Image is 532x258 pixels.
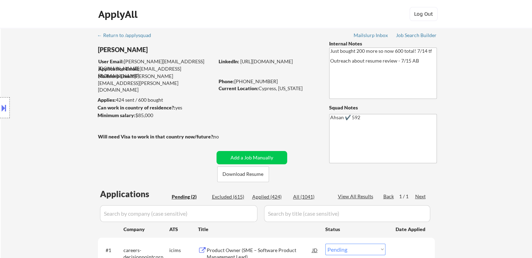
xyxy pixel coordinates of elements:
div: yes [98,104,212,111]
div: Back [383,193,395,200]
div: Pending (2) [172,193,207,200]
a: ← Return to /applysquad [97,33,158,40]
strong: Phone: [219,78,234,84]
div: Mailslurp Inbox [354,33,389,38]
div: JD [312,244,319,256]
div: View All Results [338,193,375,200]
div: Status [325,223,385,235]
div: Next [415,193,426,200]
div: Company [123,226,169,233]
div: $85,000 [98,112,214,119]
div: Job Search Builder [396,33,437,38]
div: [PERSON_NAME][EMAIL_ADDRESS][PERSON_NAME][DOMAIN_NAME] [98,73,214,93]
div: Applications [100,190,169,198]
div: ATS [169,226,198,233]
input: Search by company (case sensitive) [100,205,257,222]
div: Internal Notes [329,40,437,47]
div: Date Applied [396,226,426,233]
div: #1 [106,247,118,254]
div: Squad Notes [329,104,437,111]
div: [EMAIL_ADDRESS][DOMAIN_NAME] [98,65,214,79]
div: ← Return to /applysquad [97,33,158,38]
div: All (1041) [293,193,328,200]
strong: LinkedIn: [219,58,239,64]
div: Excluded (615) [212,193,247,200]
a: Mailslurp Inbox [354,33,389,40]
input: Search by title (case sensitive) [264,205,430,222]
div: Cypress, [US_STATE] [219,85,318,92]
strong: Can work in country of residence?: [98,105,175,110]
button: Download Resume [217,166,269,182]
div: 1 / 1 [399,193,415,200]
div: no [213,133,233,140]
strong: Will need Visa to work in that country now/future?: [98,134,214,139]
a: Job Search Builder [396,33,437,40]
div: 424 sent / 600 bought [98,96,214,103]
div: [PERSON_NAME] [98,45,242,54]
div: [PERSON_NAME][EMAIL_ADDRESS][DOMAIN_NAME] [98,58,214,72]
div: Title [198,226,319,233]
strong: Current Location: [219,85,258,91]
button: Add a Job Manually [217,151,287,164]
div: [PHONE_NUMBER] [219,78,318,85]
a: [URL][DOMAIN_NAME] [240,58,293,64]
div: icims [169,247,198,254]
div: Applied (424) [252,193,287,200]
button: Log Out [410,7,438,21]
div: ApplyAll [98,8,140,20]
